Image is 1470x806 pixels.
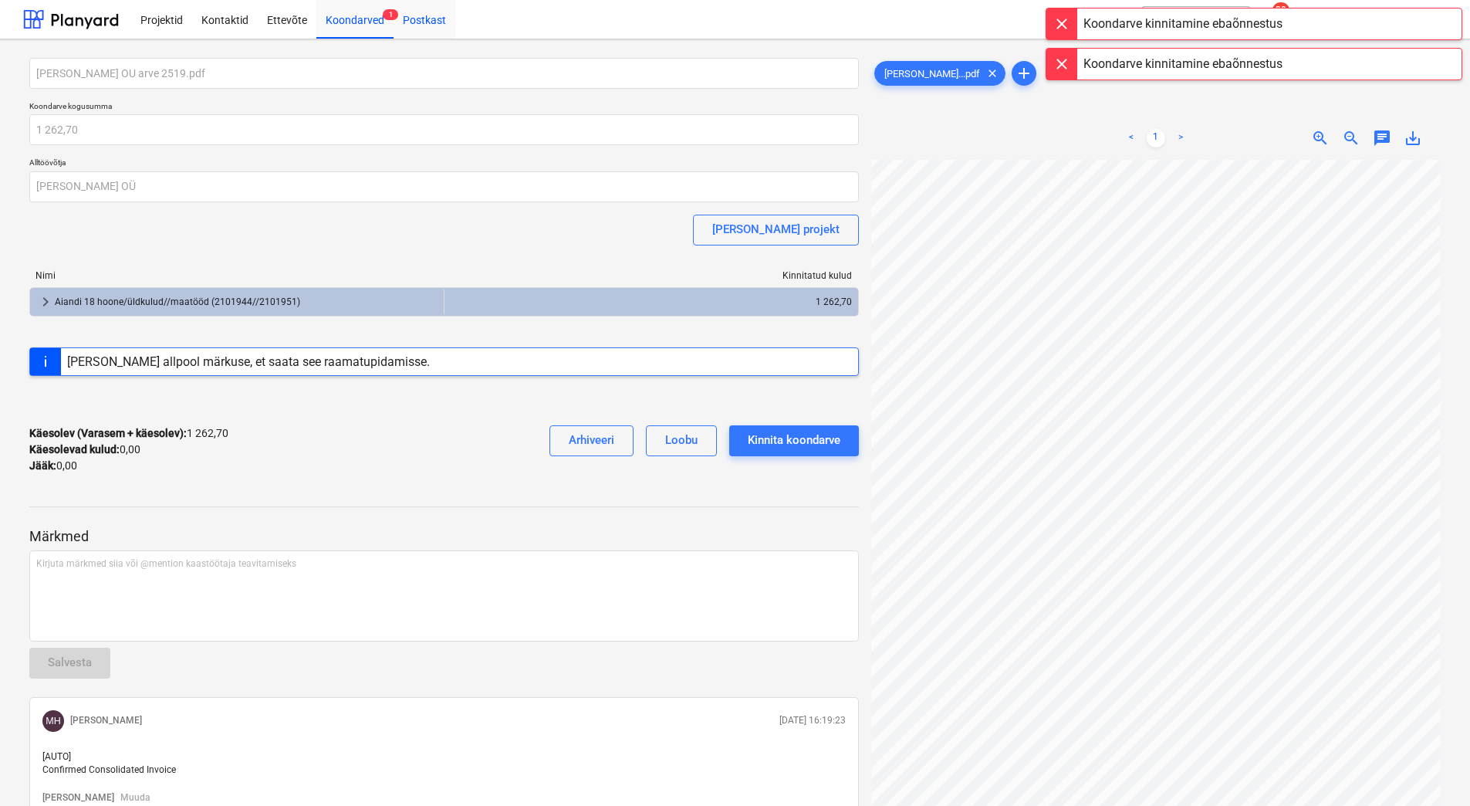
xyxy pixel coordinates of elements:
p: [DATE] 16:19:23 [779,714,846,727]
div: Arhiveeri [569,430,614,450]
span: MH [46,716,61,726]
div: 1 262,70 [451,290,853,314]
div: [PERSON_NAME] projekt [712,219,840,239]
div: [PERSON_NAME]...pdf [874,61,1005,86]
a: Previous page [1122,129,1141,147]
span: add [1015,64,1033,83]
button: Kinnita koondarve [729,425,859,456]
div: Koondarve kinnitamine ebaõnnestus [1083,15,1282,33]
button: Muuda [120,791,150,804]
div: Märt Hanson [42,710,64,732]
input: Koondarve nimi [29,58,859,89]
div: Aiandi 18 hoone/üldkulud//maatööd (2101944//2101951) [55,290,438,314]
input: Koondarve kogusumma [29,114,859,145]
p: Koondarve kogusumma [29,101,859,114]
span: keyboard_arrow_right [36,293,55,311]
p: Alltöövõtja [29,157,859,171]
div: Loobu [665,430,698,450]
span: save_alt [1404,129,1422,147]
span: zoom_out [1342,129,1360,147]
button: Arhiveeri [549,425,634,456]
button: [PERSON_NAME] [42,791,114,804]
p: 0,00 [29,458,77,474]
span: [PERSON_NAME]...pdf [875,68,989,80]
div: Kinnita koondarve [748,430,840,450]
span: clear [983,64,1002,83]
input: Alltöövõtja [29,171,859,202]
span: chat [1373,129,1391,147]
a: Page 1 is your current page [1147,129,1165,147]
span: zoom_in [1311,129,1330,147]
button: Loobu [646,425,717,456]
div: Koondarve kinnitamine ebaõnnestus [1083,55,1282,73]
span: [AUTO] Confirmed Consolidated Invoice [42,751,176,775]
button: [PERSON_NAME] projekt [693,215,859,246]
a: Next page [1171,129,1190,147]
div: [PERSON_NAME] allpool märkuse, et saata see raamatupidamisse. [67,354,430,369]
strong: Käesolev (Varasem + käesolev) : [29,427,187,439]
span: 1 [383,9,398,20]
strong: Jääk : [29,459,56,472]
div: Nimi [29,270,444,281]
iframe: Chat Widget [1393,732,1470,806]
p: Märkmed [29,527,859,546]
p: 1 262,70 [29,425,228,442]
p: [PERSON_NAME] [70,714,142,727]
div: Kinnitatud kulud [444,270,860,281]
p: 0,00 [29,442,140,458]
strong: Käesolevad kulud : [29,443,120,455]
